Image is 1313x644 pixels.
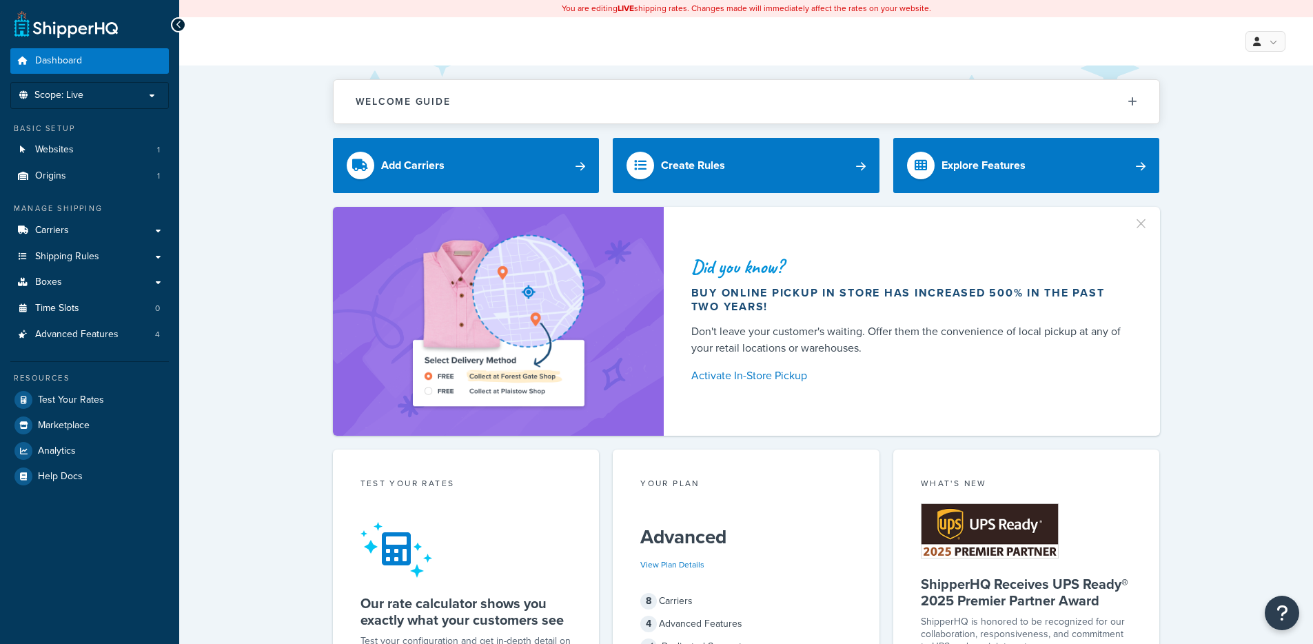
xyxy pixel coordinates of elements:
span: Analytics [38,445,76,457]
a: Carriers [10,218,169,243]
div: Resources [10,372,169,384]
div: Create Rules [661,156,725,175]
span: Origins [35,170,66,182]
a: Marketplace [10,413,169,438]
a: Analytics [10,439,169,463]
a: Help Docs [10,464,169,489]
span: 1 [157,170,160,182]
li: Origins [10,163,169,189]
span: Advanced Features [35,329,119,341]
h5: Our rate calculator shows you exactly what your customers see [360,595,572,628]
span: Time Slots [35,303,79,314]
span: Marketplace [38,420,90,432]
h2: Welcome Guide [356,97,451,107]
span: Websites [35,144,74,156]
a: Dashboard [10,48,169,74]
span: 8 [640,593,657,610]
span: Help Docs [38,471,83,483]
a: Test Your Rates [10,388,169,412]
div: Add Carriers [381,156,445,175]
h5: Advanced [640,526,852,548]
span: 4 [155,329,160,341]
a: Time Slots0 [10,296,169,321]
a: Activate In-Store Pickup [691,366,1127,385]
a: Advanced Features4 [10,322,169,348]
button: Open Resource Center [1265,596,1299,630]
a: Boxes [10,270,169,295]
div: Advanced Features [640,614,852,634]
div: What's New [921,477,1132,493]
a: Add Carriers [333,138,600,193]
span: Scope: Live [34,90,83,101]
button: Welcome Guide [334,80,1159,123]
div: Don't leave your customer's waiting. Offer them the convenience of local pickup at any of your re... [691,323,1127,356]
a: Websites1 [10,137,169,163]
li: Websites [10,137,169,163]
div: Manage Shipping [10,203,169,214]
li: Time Slots [10,296,169,321]
span: Boxes [35,276,62,288]
a: Create Rules [613,138,879,193]
a: View Plan Details [640,559,704,571]
h5: ShipperHQ Receives UPS Ready® 2025 Premier Partner Award [921,576,1132,609]
span: 4 [640,616,657,632]
span: Dashboard [35,55,82,67]
li: Advanced Features [10,322,169,348]
a: Explore Features [893,138,1160,193]
span: Test Your Rates [38,394,104,406]
a: Shipping Rules [10,244,169,270]
div: Carriers [640,592,852,611]
div: Explore Features [942,156,1026,175]
div: Your Plan [640,477,852,493]
div: Basic Setup [10,123,169,134]
div: Did you know? [691,257,1127,276]
span: 0 [155,303,160,314]
b: LIVE [618,2,634,14]
img: ad-shirt-map-b0359fc47e01cab431d101c4b569394f6a03f54285957d908178d52f29eb9668.png [374,228,623,415]
a: Origins1 [10,163,169,189]
div: Test your rates [360,477,572,493]
span: Shipping Rules [35,251,99,263]
span: 1 [157,144,160,156]
div: Buy online pickup in store has increased 500% in the past two years! [691,286,1127,314]
span: Carriers [35,225,69,237]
